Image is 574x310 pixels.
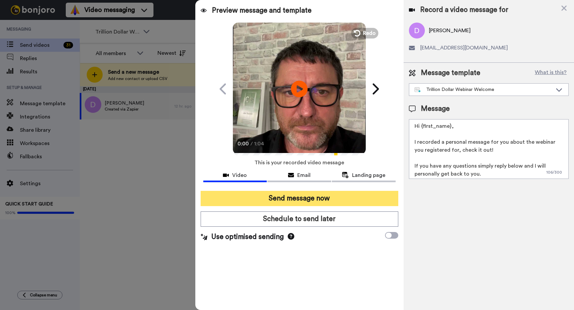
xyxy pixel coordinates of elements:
[232,171,247,179] span: Video
[421,104,450,114] span: Message
[409,119,569,179] textarea: Hi {first_name}, I recorded a personal message for you about the webinar you registered for, chec...
[238,140,249,148] span: 0:00
[201,191,398,206] button: Send message now
[201,211,398,227] button: Schedule to send later
[250,140,253,148] span: /
[254,140,266,148] span: 1:04
[421,68,480,78] span: Message template
[297,171,311,179] span: Email
[211,232,284,242] span: Use optimised sending
[533,68,569,78] button: What is this?
[254,155,344,170] span: This is your recorded video message
[352,171,385,179] span: Landing page
[415,86,552,93] div: Trillion Dollar Webinar Welcome
[420,44,508,52] span: [EMAIL_ADDRESS][DOMAIN_NAME]
[415,87,421,93] img: nextgen-template.svg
